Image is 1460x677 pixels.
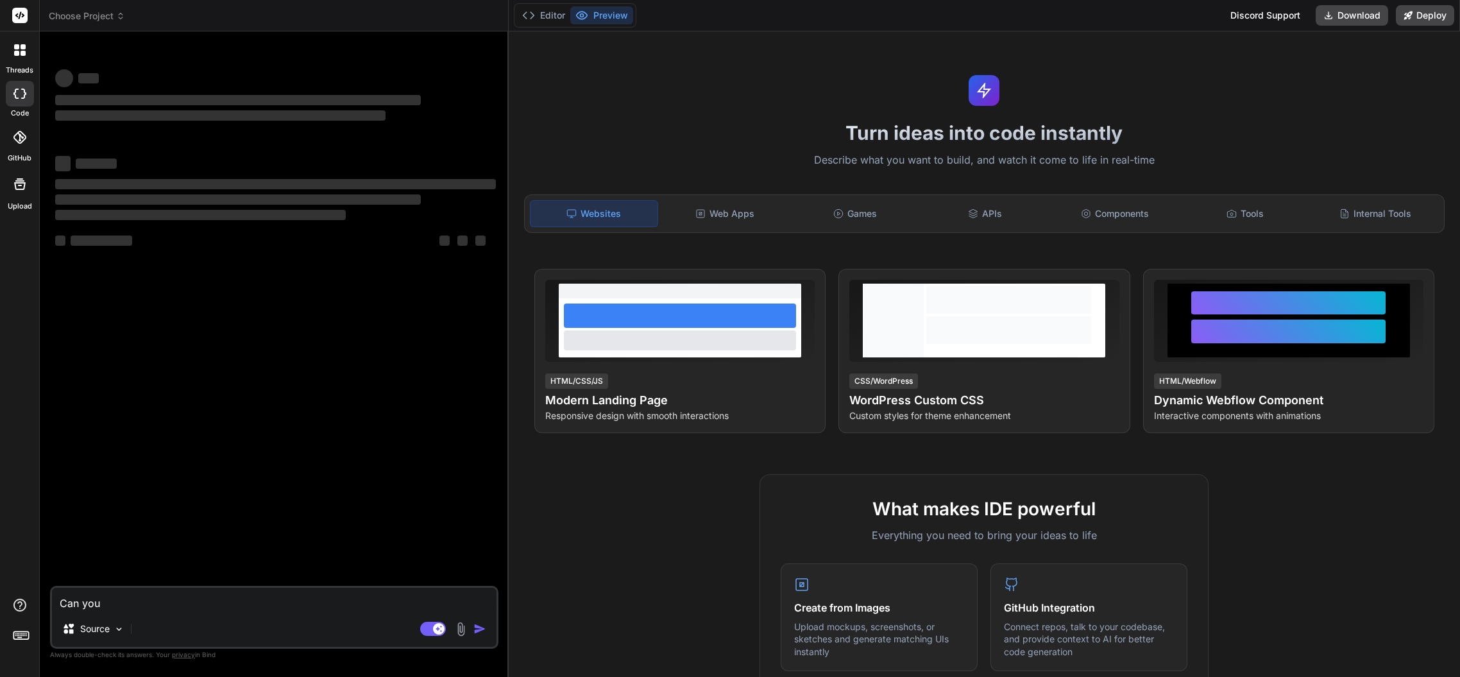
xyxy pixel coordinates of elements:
p: Everything you need to bring your ideas to life [781,527,1187,543]
button: Download [1316,5,1388,26]
h4: Dynamic Webflow Component [1154,391,1423,409]
label: Upload [8,201,32,212]
span: ‌ [55,156,71,171]
img: attachment [454,622,468,637]
h4: Create from Images [794,600,964,615]
span: ‌ [475,236,486,246]
button: Deploy [1396,5,1454,26]
div: APIs [921,200,1049,227]
p: Describe what you want to build, and watch it come to life in real-time [516,152,1452,169]
p: Responsive design with smooth interactions [545,409,815,422]
div: Tools [1181,200,1309,227]
p: Custom styles for theme enhancement [849,409,1119,422]
span: Choose Project [49,10,125,22]
h2: What makes IDE powerful [781,495,1187,522]
span: ‌ [55,179,496,189]
span: ‌ [55,95,421,105]
div: CSS/WordPress [849,373,918,389]
div: Websites [530,200,659,227]
p: Source [80,622,110,635]
span: ‌ [457,236,468,246]
h4: Modern Landing Page [545,391,815,409]
span: ‌ [55,110,386,121]
span: ‌ [76,159,117,169]
label: code [11,108,29,119]
span: ‌ [55,194,421,205]
p: Interactive components with animations [1154,409,1423,422]
span: ‌ [55,236,65,246]
p: Upload mockups, screenshots, or sketches and generate matching UIs instantly [794,621,964,658]
div: Games [791,200,919,227]
h1: Turn ideas into code instantly [516,121,1452,144]
button: Editor [517,6,570,24]
p: Connect repos, talk to your codebase, and provide context to AI for better code generation [1004,621,1174,658]
h4: WordPress Custom CSS [849,391,1119,409]
textarea: Can you [52,588,497,611]
span: ‌ [55,69,73,87]
button: Preview [570,6,633,24]
span: privacy [172,651,195,658]
img: Pick Models [114,624,124,635]
span: ‌ [55,210,346,220]
div: HTML/CSS/JS [545,373,608,389]
div: Components [1051,200,1179,227]
label: GitHub [8,153,31,164]
h4: GitHub Integration [1004,600,1174,615]
span: ‌ [439,236,450,246]
span: ‌ [78,73,99,83]
label: threads [6,65,33,76]
img: icon [473,622,486,635]
div: Discord Support [1223,5,1308,26]
p: Always double-check its answers. Your in Bind [50,649,498,661]
div: HTML/Webflow [1154,373,1221,389]
div: Internal Tools [1311,200,1439,227]
div: Web Apps [661,200,788,227]
span: ‌ [71,236,132,246]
